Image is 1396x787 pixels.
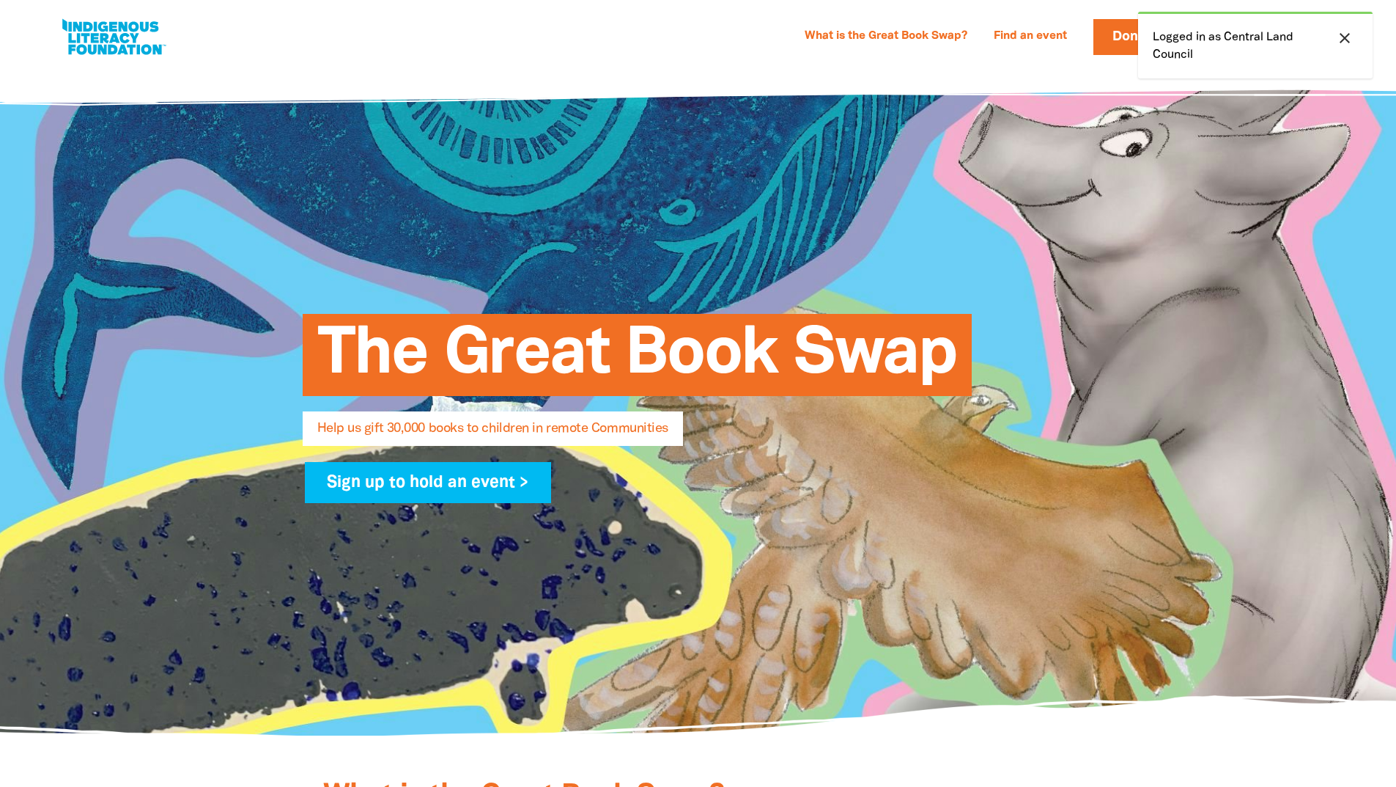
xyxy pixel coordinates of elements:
a: Find an event [985,25,1076,48]
a: Donate [1093,19,1186,55]
a: Sign up to hold an event > [305,462,552,503]
div: Logged in as Central Land Council [1138,12,1373,78]
i: close [1336,29,1353,47]
button: close [1332,29,1358,48]
span: The Great Book Swap [317,325,957,396]
span: Help us gift 30,000 books to children in remote Communities [317,422,668,446]
a: What is the Great Book Swap? [796,25,976,48]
